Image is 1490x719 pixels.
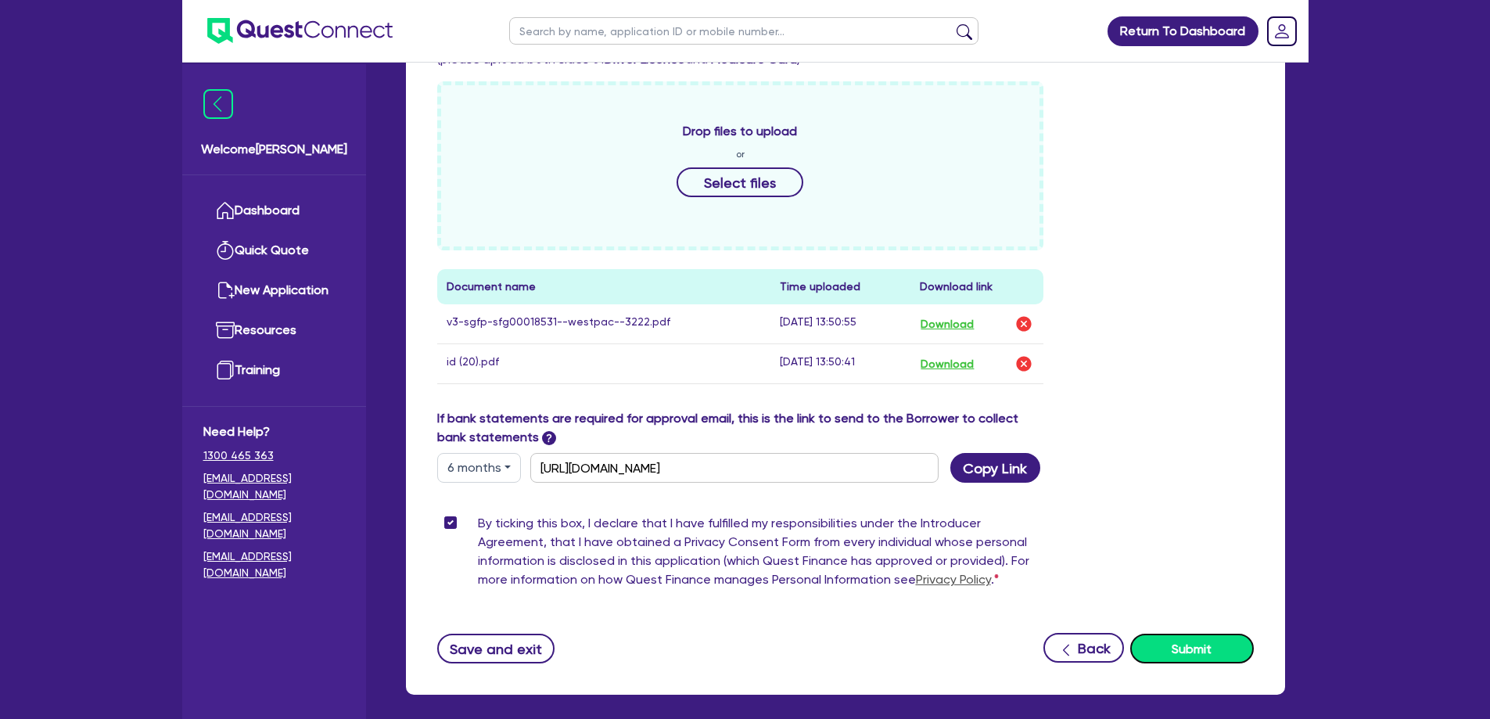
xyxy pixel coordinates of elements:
a: Dropdown toggle [1262,11,1302,52]
span: Drop files to upload [683,122,797,141]
a: [EMAIL_ADDRESS][DOMAIN_NAME] [203,548,345,581]
span: Need Help? [203,422,345,441]
img: delete-icon [1014,315,1033,333]
img: training [216,361,235,379]
img: delete-icon [1014,354,1033,373]
th: Document name [437,269,771,304]
td: v3-sgfp-sfg00018531--westpac--3222.pdf [437,304,771,344]
th: Download link [910,269,1043,304]
button: Submit [1130,634,1254,663]
img: new-application [216,281,235,300]
button: Download [920,354,975,374]
span: Welcome [PERSON_NAME] [201,140,347,159]
a: Return To Dashboard [1108,16,1258,46]
a: Quick Quote [203,231,345,271]
a: Privacy Policy [916,572,991,587]
a: New Application [203,271,345,311]
label: If bank statements are required for approval email, this is the link to send to the Borrower to c... [437,409,1044,447]
button: Select files [677,167,803,197]
button: Save and exit [437,634,555,663]
button: Back [1043,633,1124,663]
a: [EMAIL_ADDRESS][DOMAIN_NAME] [203,470,345,503]
td: [DATE] 13:50:41 [770,344,910,384]
th: Time uploaded [770,269,910,304]
a: Resources [203,311,345,351]
input: Search by name, application ID or mobile number... [509,17,978,45]
button: Dropdown toggle [437,453,521,483]
button: Download [920,314,975,334]
a: [EMAIL_ADDRESS][DOMAIN_NAME] [203,509,345,542]
a: Training [203,351,345,390]
span: or [736,147,745,161]
a: Dashboard [203,191,345,231]
img: quick-quote [216,241,235,260]
span: ? [542,431,556,445]
td: id (20).pdf [437,344,771,384]
img: icon-menu-close [203,89,233,119]
img: resources [216,321,235,340]
td: [DATE] 13:50:55 [770,304,910,344]
button: Copy Link [950,453,1040,483]
img: quest-connect-logo-blue [207,18,393,44]
tcxspan: Call 1300 465 363 via 3CX [203,449,274,462]
label: By ticking this box, I declare that I have fulfilled my responsibilities under the Introducer Agr... [478,514,1044,595]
